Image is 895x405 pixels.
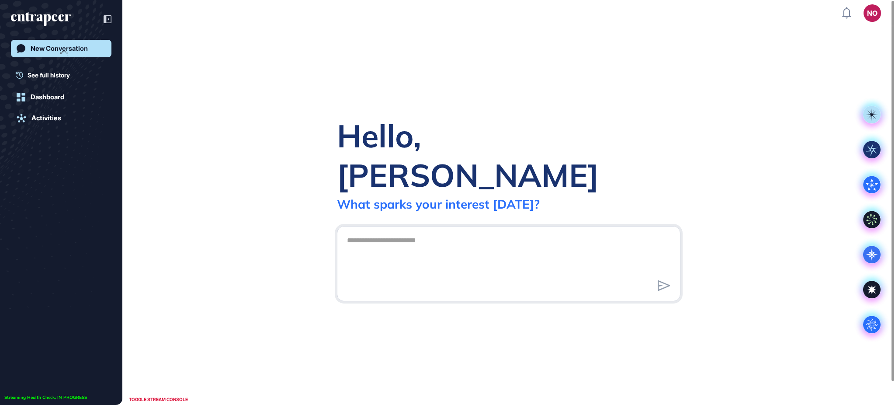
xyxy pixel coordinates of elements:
[11,109,111,127] a: Activities
[127,394,190,405] div: TOGGLE STREAM CONSOLE
[31,114,61,122] div: Activities
[31,45,88,52] div: New Conversation
[337,196,540,212] div: What sparks your interest [DATE]?
[28,70,70,80] span: See full history
[11,40,111,57] a: New Conversation
[864,4,881,22] button: NO
[11,12,71,26] div: entrapeer-logo
[337,116,680,195] div: Hello, [PERSON_NAME]
[31,93,64,101] div: Dashboard
[11,88,111,106] a: Dashboard
[16,70,111,80] a: See full history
